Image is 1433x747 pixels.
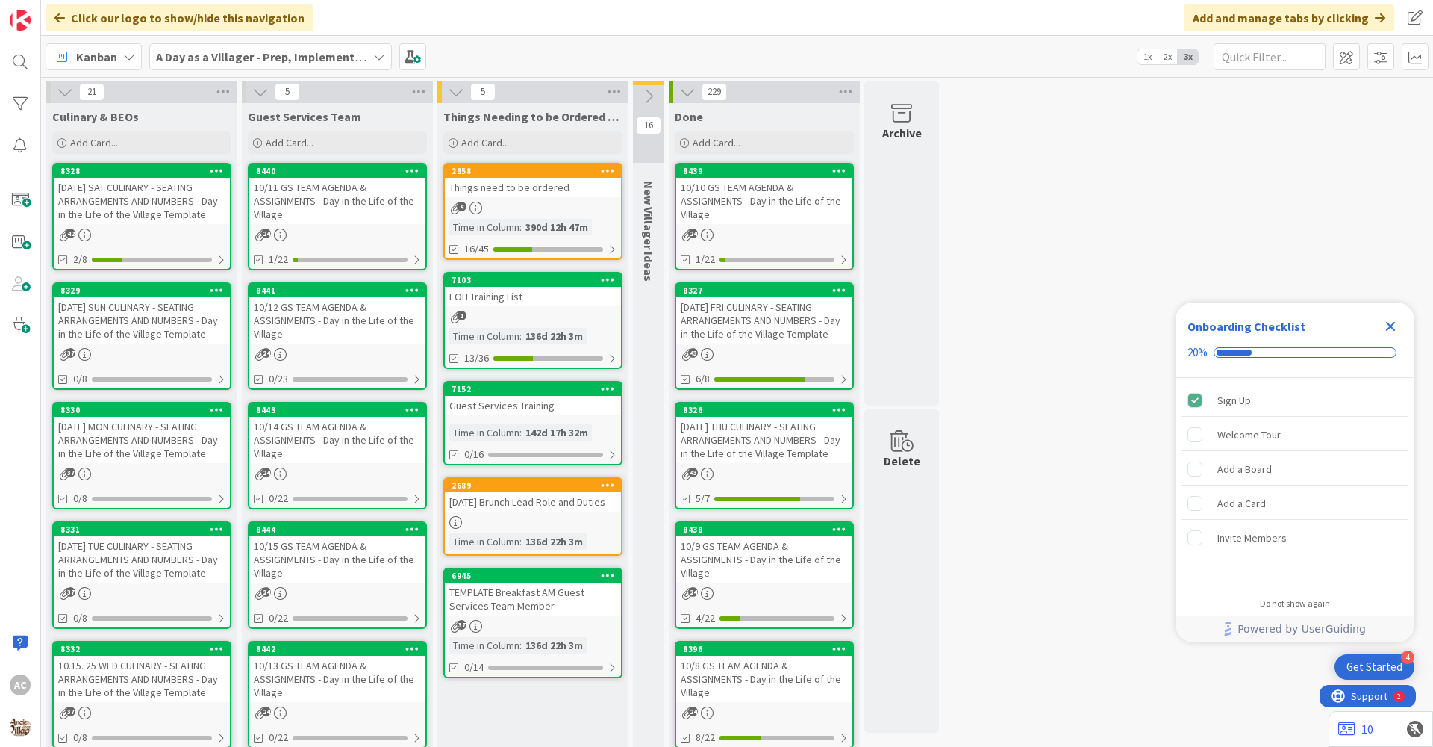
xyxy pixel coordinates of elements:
[452,275,621,285] div: 7103
[249,642,425,702] div: 844210/13 GS TEAM AGENDA & ASSIGNMENTS - Day in the Life of the Village
[445,569,621,616] div: 6945TEMPLATE Breakfast AM Guest Services Team Member
[464,241,489,257] span: 16/45
[54,656,230,702] div: 10.15. 25 WED CULINARY - SEATING ARRANGEMENTS AND NUMBERS - Day in the Life of the Village Template
[269,491,288,506] span: 0/22
[261,348,271,358] span: 24
[688,348,698,358] span: 43
[683,644,852,654] div: 8396
[676,403,852,463] div: 8326[DATE] THU CULINARY - SEATING ARRANGEMENTS AND NUMBERS - Day in the Life of the Village Template
[445,164,621,197] div: 2858Things need to be ordered
[449,328,519,344] div: Time in Column
[66,707,75,716] span: 37
[73,610,87,626] span: 0/8
[683,405,852,415] div: 8326
[445,382,621,396] div: 7152
[452,480,621,491] div: 2689
[1176,616,1414,642] div: Footer
[1181,453,1408,486] div: Add a Board is incomplete.
[66,229,75,238] span: 42
[54,403,230,463] div: 8330[DATE] MON CULINARY - SEATING ARRANGEMENTS AND NUMBERS - Day in the Life of the Village Template
[54,642,230,656] div: 8332
[249,656,425,702] div: 10/13 GS TEAM AGENDA & ASSIGNMENTS - Day in the Life of the Village
[54,536,230,583] div: [DATE] TUE CULINARY - SEATING ARRANGEMENTS AND NUMBERS - Day in the Life of the Village Template
[457,620,466,630] span: 37
[54,178,230,224] div: [DATE] SAT CULINARY - SEATING ARRANGEMENTS AND NUMBERS - Day in the Life of the Village Template
[269,252,288,267] span: 1/22
[1217,391,1251,409] div: Sign Up
[449,637,519,654] div: Time in Column
[696,730,715,746] span: 8/22
[676,642,852,656] div: 8396
[275,83,300,101] span: 5
[266,136,313,149] span: Add Card...
[54,642,230,702] div: 833210.15. 25 WED CULINARY - SEATING ARRANGEMENTS AND NUMBERS - Day in the Life of the Village Te...
[31,2,68,20] span: Support
[519,533,522,550] span: :
[249,284,425,297] div: 8441
[1181,418,1408,451] div: Welcome Tour is incomplete.
[676,164,852,224] div: 843910/10 GS TEAM AGENDA & ASSIGNMENTS - Day in the Life of the Village
[641,181,656,282] span: New Villager Ideas
[256,524,425,535] div: 8444
[676,523,852,536] div: 8438
[676,284,852,297] div: 8327
[1187,346,1402,359] div: Checklist progress: 20%
[1401,651,1414,664] div: 4
[683,166,852,176] div: 8439
[76,48,117,66] span: Kanban
[60,285,230,296] div: 8329
[249,284,425,344] div: 844110/12 GS TEAM AGENDA & ASSIGNMENTS - Day in the Life of the Village
[249,536,425,583] div: 10/15 GS TEAM AGENDA & ASSIGNMENTS - Day in the Life of the Village
[1260,598,1330,610] div: Do not show again
[70,136,118,149] span: Add Card...
[156,49,422,64] b: A Day as a Villager - Prep, Implement and Execute
[445,479,621,492] div: 2689
[452,384,621,394] div: 7152
[10,716,31,737] img: avatar
[46,4,313,31] div: Click our logo to show/hide this navigation
[249,417,425,463] div: 10/14 GS TEAM AGENDA & ASSIGNMENTS - Day in the Life of the Village
[522,533,587,550] div: 136d 22h 3m
[445,583,621,616] div: TEMPLATE Breakfast AM Guest Services Team Member
[1214,43,1326,70] input: Quick Filter...
[1217,529,1287,547] div: Invite Members
[1237,620,1366,638] span: Powered by UserGuiding
[445,569,621,583] div: 6945
[1187,317,1305,335] div: Onboarding Checklist
[676,417,852,463] div: [DATE] THU CULINARY - SEATING ARRANGEMENTS AND NUMBERS - Day in the Life of the Village Template
[676,656,852,702] div: 10/8 GS TEAM AGENDA & ASSIGNMENTS - Day in the Life of the Village
[256,405,425,415] div: 8443
[522,424,592,441] div: 142d 17h 32m
[66,468,75,477] span: 37
[688,229,698,238] span: 24
[445,479,621,512] div: 2689[DATE] Brunch Lead Role and Duties
[702,83,727,101] span: 229
[696,610,715,626] span: 4/22
[519,219,522,235] span: :
[1346,660,1402,675] div: Get Started
[249,164,425,224] div: 844010/11 GS TEAM AGENDA & ASSIGNMENTS - Day in the Life of the Village
[676,284,852,344] div: 8327[DATE] FRI CULINARY - SEATING ARRANGEMENTS AND NUMBERS - Day in the Life of the Village Template
[449,424,519,441] div: Time in Column
[457,202,466,211] span: 4
[54,523,230,583] div: 8331[DATE] TUE CULINARY - SEATING ARRANGEMENTS AND NUMBERS - Day in the Life of the Village Template
[445,164,621,178] div: 2858
[519,637,522,654] span: :
[60,166,230,176] div: 8328
[445,492,621,512] div: [DATE] Brunch Lead Role and Duties
[445,382,621,415] div: 7152Guest Services Training
[470,83,496,101] span: 5
[452,571,621,581] div: 6945
[445,273,621,287] div: 7103
[696,252,715,267] span: 1/22
[884,452,920,470] div: Delete
[52,109,139,124] span: Culinary & BEOs
[676,297,852,344] div: [DATE] FRI CULINARY - SEATING ARRANGEMENTS AND NUMBERS - Day in the Life of the Village Template
[1181,487,1408,520] div: Add a Card is incomplete.
[60,644,230,654] div: 8332
[445,287,621,306] div: FOH Training List
[693,136,740,149] span: Add Card...
[249,523,425,536] div: 8444
[445,273,621,306] div: 7103FOH Training List
[66,587,75,597] span: 37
